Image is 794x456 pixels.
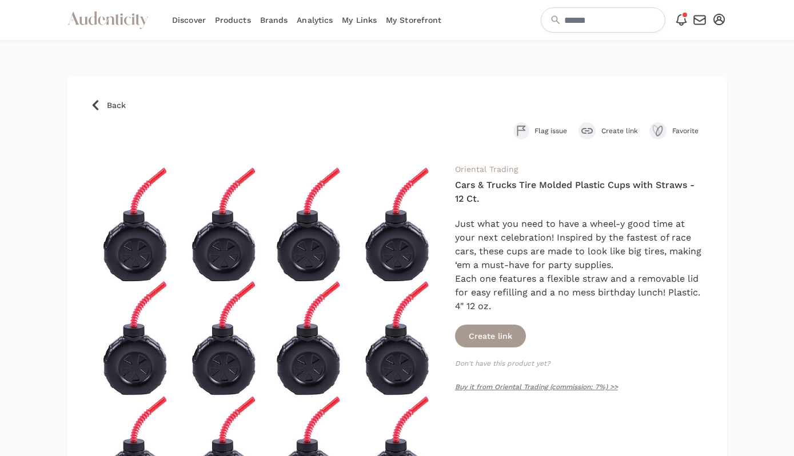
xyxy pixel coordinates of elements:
button: Create link [455,325,526,347]
span: Favorite [672,126,704,135]
h4: Cars & Trucks Tire Molded Plastic Cups with Straws - 12 Ct. [455,178,704,206]
p: Don't have this product yet? [455,359,704,368]
span: Back [107,99,126,111]
a: Oriental Trading [455,165,518,174]
span: Create link [601,126,638,135]
a: Back [90,99,704,111]
div: Just what you need to have a wheel-y good time at your next celebration! Inspired by the fastest ... [455,217,704,313]
span: Flag issue [534,126,567,135]
button: Flag issue [514,122,567,139]
a: Buy it from Oriental Trading (commission: 7%) >> [455,383,618,391]
button: Favorite [649,122,704,139]
button: Create link [578,122,638,139]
